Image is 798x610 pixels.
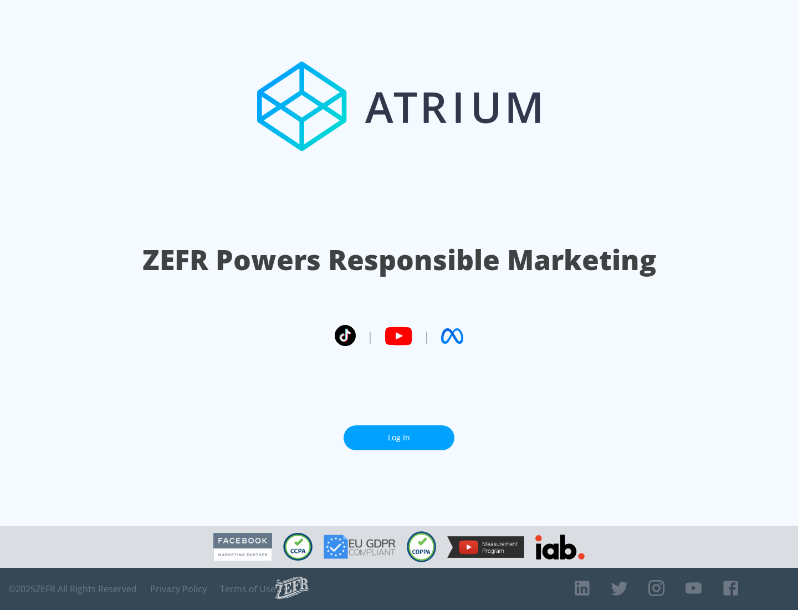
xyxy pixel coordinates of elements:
img: COPPA Compliant [407,531,436,562]
span: © 2025 ZEFR All Rights Reserved [8,583,137,594]
img: YouTube Measurement Program [447,536,524,558]
a: Privacy Policy [150,583,207,594]
img: CCPA Compliant [283,533,313,561]
img: IAB [535,535,585,560]
img: GDPR Compliant [324,535,396,559]
span: | [423,328,430,344]
a: Terms of Use [220,583,275,594]
span: | [367,328,374,344]
h1: ZEFR Powers Responsible Marketing [142,241,656,279]
img: Facebook Marketing Partner [213,533,272,561]
a: Log In [344,425,454,450]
